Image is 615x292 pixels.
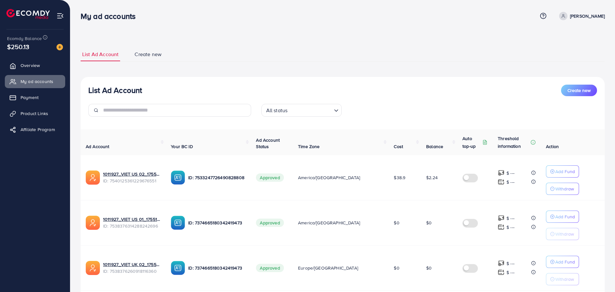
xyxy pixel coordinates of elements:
a: 1011927_VIET UK 02_1755165109842 [103,261,161,268]
p: $ --- [506,178,514,186]
img: menu [57,12,64,20]
span: Create new [567,87,591,94]
span: My ad accounts [21,78,53,85]
p: ID: 7533247726490828808 [188,174,246,181]
p: Withdraw [555,185,574,193]
div: <span class='underline'>1011927_VIET US 01_1755165165817</span></br>7538376314288242696 [103,216,161,229]
button: Withdraw [546,183,579,195]
img: top-up amount [498,170,505,176]
p: ID: 7374665180342419473 [188,264,246,272]
span: $0 [394,220,399,226]
a: 1011927_VIET US 02_1755572479473 [103,171,161,177]
img: ic-ads-acc.e4c84228.svg [86,261,100,275]
span: $0 [394,265,399,271]
img: ic-ba-acc.ded83a64.svg [171,216,185,230]
p: ID: 7374665180342419473 [188,219,246,227]
span: $0 [426,220,432,226]
span: Europe/[GEOGRAPHIC_DATA] [298,265,358,271]
span: Time Zone [298,143,320,150]
span: List Ad Account [82,51,119,58]
img: ic-ads-acc.e4c84228.svg [86,216,100,230]
img: logo [6,9,50,19]
div: <span class='underline'>1011927_VIET US 02_1755572479473</span></br>7540125361229676551 [103,171,161,184]
a: Payment [5,91,65,104]
span: Balance [426,143,443,150]
span: $2.24 [426,174,438,181]
button: Add Fund [546,211,579,223]
p: Add Fund [555,258,575,266]
a: Affiliate Program [5,123,65,136]
span: $0 [426,265,432,271]
a: My ad accounts [5,75,65,88]
p: $ --- [506,169,514,177]
img: top-up amount [498,215,505,221]
span: America/[GEOGRAPHIC_DATA] [298,174,360,181]
p: Auto top-up [462,135,481,150]
img: top-up amount [498,269,505,276]
div: <span class='underline'>1011927_VIET UK 02_1755165109842</span></br>7538376260918116360 [103,261,161,274]
img: top-up amount [498,224,505,230]
button: Create new [561,85,597,96]
p: $ --- [506,223,514,231]
p: $ --- [506,269,514,276]
span: Approved [256,264,284,272]
span: America/[GEOGRAPHIC_DATA] [298,220,360,226]
p: Add Fund [555,213,575,221]
img: ic-ba-acc.ded83a64.svg [171,171,185,185]
span: Ad Account [86,143,110,150]
span: Action [546,143,559,150]
button: Withdraw [546,228,579,240]
input: Search for option [289,104,331,115]
a: 1011927_VIET US 01_1755165165817 [103,216,161,222]
span: Cost [394,143,403,150]
p: $ --- [506,214,514,222]
p: Add Fund [555,168,575,175]
span: Approved [256,219,284,227]
a: Product Links [5,107,65,120]
iframe: Chat [588,263,610,287]
span: $38.9 [394,174,405,181]
img: image [57,44,63,50]
h3: My ad accounts [81,12,141,21]
span: All status [265,106,289,115]
a: Overview [5,59,65,72]
h3: List Ad Account [88,86,142,95]
span: Ecomdy Balance [7,35,42,42]
p: $ --- [506,260,514,267]
button: Add Fund [546,256,579,268]
p: [PERSON_NAME] [570,12,605,20]
img: ic-ba-acc.ded83a64.svg [171,261,185,275]
span: Create new [135,51,162,58]
span: Product Links [21,110,48,117]
span: Payment [21,94,39,101]
span: Approved [256,173,284,182]
img: top-up amount [498,260,505,267]
div: Search for option [261,104,342,117]
p: Threshold information [498,135,529,150]
span: ID: 7540125361229676551 [103,178,161,184]
img: top-up amount [498,179,505,185]
button: Add Fund [546,165,579,178]
img: ic-ads-acc.e4c84228.svg [86,171,100,185]
p: Withdraw [555,275,574,283]
span: Your BC ID [171,143,193,150]
button: Withdraw [546,273,579,285]
span: Affiliate Program [21,126,55,133]
span: $250.13 [7,42,29,51]
span: ID: 7538376314288242696 [103,223,161,229]
p: Withdraw [555,230,574,238]
span: ID: 7538376260918116360 [103,268,161,274]
span: Ad Account Status [256,137,280,150]
span: Overview [21,62,40,69]
a: [PERSON_NAME] [557,12,605,20]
